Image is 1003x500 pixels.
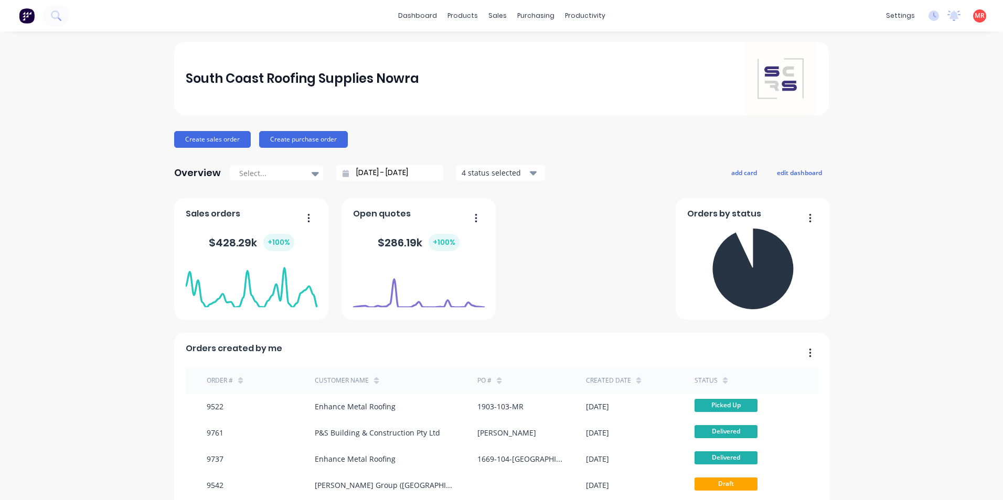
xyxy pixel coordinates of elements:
span: Open quotes [353,208,411,220]
div: Order # [207,376,233,385]
div: 1903-103-MR [477,401,524,412]
div: [DATE] [586,480,609,491]
button: edit dashboard [770,166,829,179]
div: [PERSON_NAME] [477,427,536,438]
div: 9737 [207,453,223,464]
span: Draft [695,477,757,491]
a: dashboard [393,8,442,24]
div: products [442,8,483,24]
div: $ 428.29k [209,234,294,251]
img: Factory [19,8,35,24]
div: [DATE] [586,453,609,464]
div: productivity [560,8,611,24]
div: 9542 [207,480,223,491]
span: Delivered [695,451,757,464]
button: Create sales order [174,131,251,148]
div: purchasing [512,8,560,24]
span: Picked Up [695,399,757,412]
div: status [695,376,718,385]
div: PO # [477,376,492,385]
div: Customer Name [315,376,369,385]
button: add card [724,166,764,179]
div: Overview [174,162,221,183]
div: 9761 [207,427,223,438]
div: + 100 % [263,234,294,251]
div: + 100 % [429,234,460,251]
div: [PERSON_NAME] Group ([GEOGRAPHIC_DATA]) Pty Ltd [315,480,456,491]
div: Enhance Metal Roofing [315,453,396,464]
div: Created date [586,376,631,385]
span: Delivered [695,425,757,438]
img: South Coast Roofing Supplies Nowra [744,42,817,115]
div: Enhance Metal Roofing [315,401,396,412]
span: Orders by status [687,208,761,220]
div: $ 286.19k [378,234,460,251]
span: Sales orders [186,208,240,220]
div: [DATE] [586,401,609,412]
div: [DATE] [586,427,609,438]
div: settings [881,8,920,24]
div: 4 status selected [462,167,528,178]
button: 4 status selected [456,165,545,181]
div: sales [483,8,512,24]
span: MR [975,11,985,20]
div: 9522 [207,401,223,412]
div: South Coast Roofing Supplies Nowra [186,68,419,89]
div: P&S Building & Construction Pty Ltd [315,427,440,438]
button: Create purchase order [259,131,348,148]
div: 1669-104-[GEOGRAPHIC_DATA] [477,453,565,464]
